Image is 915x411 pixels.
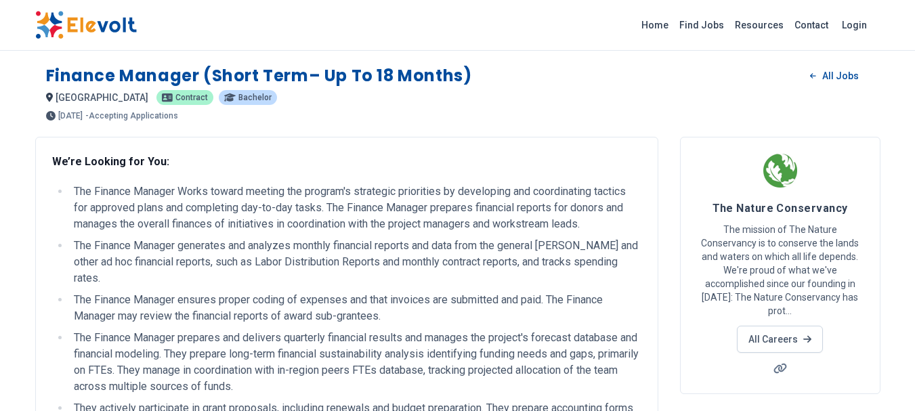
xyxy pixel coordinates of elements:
[697,223,864,318] p: The mission of The Nature Conservancy is to conserve the lands and waters on which all life depen...
[85,112,178,120] p: - Accepting Applications
[834,12,875,39] a: Login
[636,14,674,36] a: Home
[70,183,641,232] li: The Finance Manager Works toward meeting the program's strategic priorities by developing and coo...
[70,292,641,324] li: The Finance Manager ensures proper coding of expenses and that invoices are submitted and paid. T...
[737,326,823,353] a: All Careers
[56,92,148,103] span: [GEOGRAPHIC_DATA]
[674,14,729,36] a: Find Jobs
[58,112,83,120] span: [DATE]
[52,155,169,168] strong: We’re Looking for You:
[70,238,641,286] li: The Finance Manager generates and analyzes monthly financial reports and data from the general [P...
[35,11,137,39] img: Elevolt
[763,154,797,188] img: The Nature Conservancy
[712,202,848,215] span: The Nature Conservancy
[238,93,272,102] span: Bachelor
[789,14,834,36] a: Contact
[70,330,641,395] li: The Finance Manager prepares and delivers quarterly financial results and manages the project's f...
[175,93,208,102] span: Contract
[729,14,789,36] a: Resources
[46,65,472,87] h1: Finance Manager (Short Term– Up to 18 Months)
[799,66,869,86] a: All Jobs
